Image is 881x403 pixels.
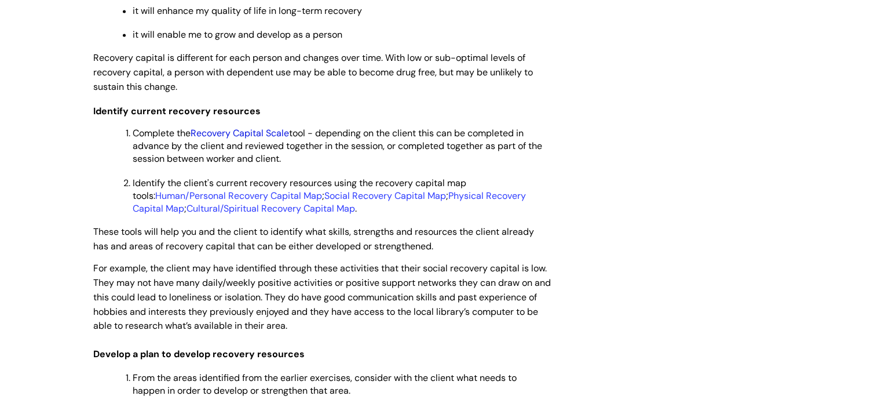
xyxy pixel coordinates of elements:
[324,189,446,201] a: Social Recovery Capital Map
[93,262,551,331] span: For example, the client may have identified through these activities that their social recovery c...
[93,52,533,93] span: Recovery capital is different for each person and changes over time. With low or sub-optimal leve...
[133,189,526,214] a: Physical Recovery Capital Map
[93,225,534,252] span: These tools will help you and the client to identify what skills, strengths and resources the cli...
[133,28,342,41] span: it will enable me to grow and develop as a person
[93,105,261,117] span: Identify current recovery resources
[133,176,526,214] span: Identify the client's current recovery resources using the recovery capital map tools: ; ; ; .
[93,347,305,360] span: Develop a plan to develop recovery resources
[187,202,355,214] a: Cultural/Spiritual Recovery Capital Map
[133,127,542,165] span: Complete the tool - depending on the client this can be completed in advance by the client and re...
[133,371,517,396] span: From the areas identified from the earlier exercises, consider with the client what needs to happ...
[133,5,362,17] span: it will enhance my quality of life in long-term recovery
[191,127,289,139] a: Recovery Capital Scale
[155,189,322,201] a: Human/Personal Recovery Capital Map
